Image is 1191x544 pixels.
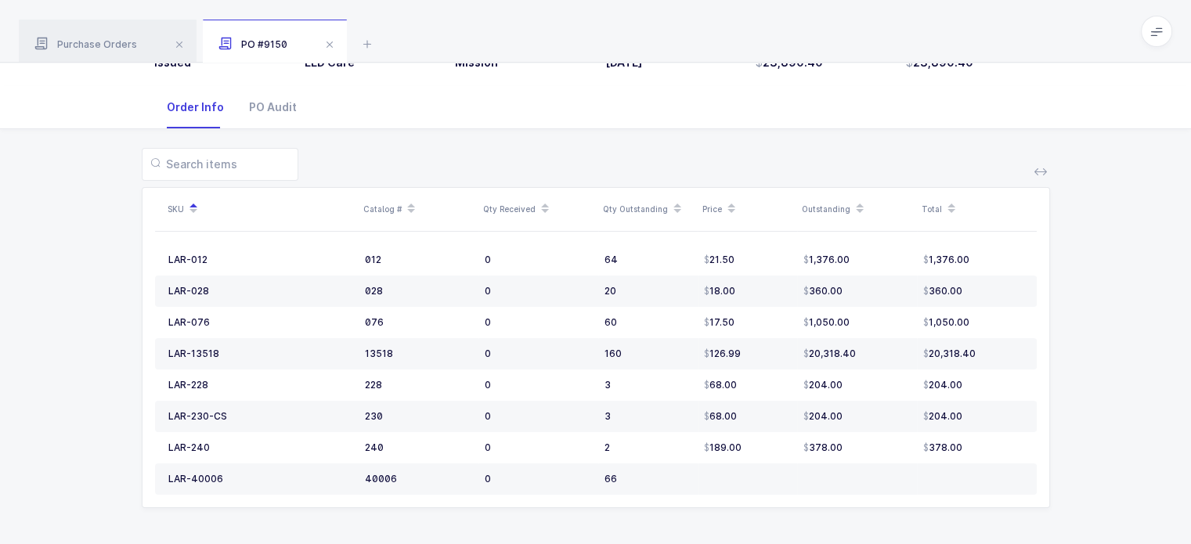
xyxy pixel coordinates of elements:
[605,379,691,391] div: 3
[923,379,962,391] span: 204.00
[365,410,472,423] div: 230
[485,316,592,329] div: 0
[168,473,223,485] div: LAR-40006
[485,379,592,391] div: 0
[603,196,693,222] div: Qty Outstanding
[704,316,734,329] span: 17.50
[168,348,219,360] div: LAR-13518
[605,473,691,485] div: 66
[365,316,472,329] div: 076
[923,316,969,329] span: 1,050.00
[154,86,236,128] div: Order Info
[365,473,472,485] div: 40006
[365,441,472,454] div: 240
[142,148,298,181] input: Search items
[605,410,691,423] div: 3
[803,410,843,423] span: 204.00
[168,196,354,222] div: SKU
[363,196,474,222] div: Catalog #
[34,38,137,50] span: Purchase Orders
[168,316,210,329] div: LAR-076
[168,379,208,391] div: LAR-228
[923,285,962,297] span: 360.00
[704,410,737,423] span: 68.00
[923,441,962,454] span: 378.00
[802,196,912,222] div: Outstanding
[365,348,472,360] div: 13518
[365,379,472,391] div: 228
[605,348,691,360] div: 160
[168,254,208,266] div: LAR-012
[923,348,976,360] span: 20,318.40
[485,473,592,485] div: 0
[485,254,592,266] div: 0
[922,196,1032,222] div: Total
[702,196,792,222] div: Price
[365,285,472,297] div: 028
[704,254,734,266] span: 21.50
[803,348,856,360] span: 20,318.40
[803,254,850,266] span: 1,376.00
[485,441,592,454] div: 0
[218,38,287,50] span: PO #9150
[605,316,691,329] div: 60
[168,441,210,454] div: LAR-240
[483,196,594,222] div: Qty Received
[365,254,472,266] div: 012
[923,254,969,266] span: 1,376.00
[485,285,592,297] div: 0
[485,410,592,423] div: 0
[168,410,227,423] div: LAR-230-CS
[803,379,843,391] span: 204.00
[168,285,209,297] div: LAR-028
[704,348,741,360] span: 126.99
[485,348,592,360] div: 0
[704,379,737,391] span: 68.00
[605,254,691,266] div: 64
[704,285,735,297] span: 18.00
[236,86,309,128] div: PO Audit
[923,410,962,423] span: 204.00
[803,316,850,329] span: 1,050.00
[803,285,843,297] span: 360.00
[704,441,742,454] span: 189.00
[605,441,691,454] div: 2
[605,285,691,297] div: 20
[803,441,843,454] span: 378.00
